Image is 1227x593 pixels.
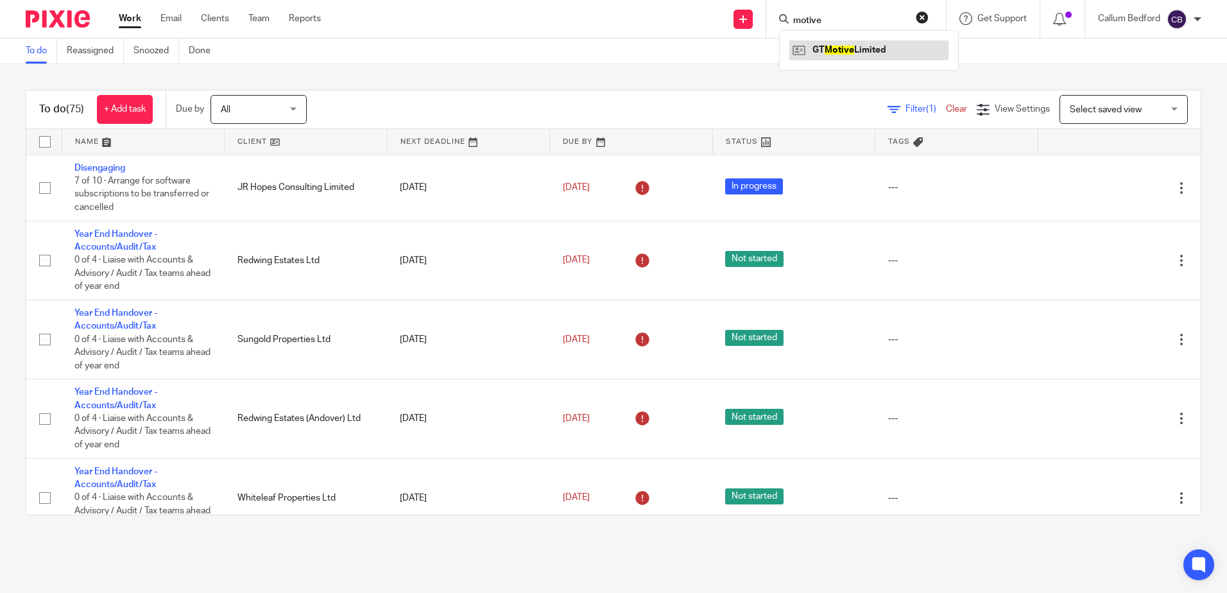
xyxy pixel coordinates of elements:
img: svg%3E [1167,9,1187,30]
a: Clear [946,105,967,114]
td: [DATE] [387,458,550,537]
span: View Settings [995,105,1050,114]
input: Search [792,15,907,27]
td: [DATE] [387,221,550,300]
td: [DATE] [387,379,550,458]
span: [DATE] [563,494,590,503]
span: Tags [888,138,910,145]
span: Not started [725,251,784,267]
a: Snoozed [133,39,179,64]
a: Year End Handover - Accounts/Audit/Tax [74,388,157,409]
div: --- [888,181,1025,194]
td: [DATE] [387,300,550,379]
span: All [221,105,230,114]
a: Year End Handover - Accounts/Audit/Tax [74,467,157,489]
img: Pixie [26,10,90,28]
span: In progress [725,178,783,194]
a: Clients [201,12,229,25]
span: Get Support [977,14,1027,23]
span: [DATE] [563,335,590,344]
span: [DATE] [563,183,590,192]
span: 0 of 4 · Liaise with Accounts & Advisory / Audit / Tax teams ahead of year end [74,255,210,291]
td: Redwing Estates Ltd [225,221,388,300]
span: (1) [926,105,936,114]
span: [DATE] [563,256,590,265]
h1: To do [39,103,84,116]
a: To do [26,39,57,64]
a: Reassigned [67,39,124,64]
div: --- [888,333,1025,346]
span: 0 of 4 · Liaise with Accounts & Advisory / Audit / Tax teams ahead of year end [74,494,210,529]
span: (75) [66,104,84,114]
span: Select saved view [1070,105,1142,114]
div: --- [888,492,1025,504]
td: Whiteleaf Properties Ltd [225,458,388,537]
span: 0 of 4 · Liaise with Accounts & Advisory / Audit / Tax teams ahead of year end [74,335,210,370]
td: Redwing Estates (Andover) Ltd [225,379,388,458]
a: Team [248,12,270,25]
span: [DATE] [563,414,590,423]
a: Email [160,12,182,25]
a: + Add task [97,95,153,124]
span: Not started [725,409,784,425]
a: Year End Handover - Accounts/Audit/Tax [74,230,157,252]
button: Clear [916,11,929,24]
div: --- [888,412,1025,425]
td: Sungold Properties Ltd [225,300,388,379]
a: Done [189,39,220,64]
span: Not started [725,488,784,504]
a: Reports [289,12,321,25]
td: JR Hopes Consulting Limited [225,155,388,221]
span: Filter [905,105,946,114]
span: 7 of 10 · Arrange for software subscriptions to be transferred or cancelled [74,176,209,212]
p: Due by [176,103,204,116]
span: 0 of 4 · Liaise with Accounts & Advisory / Audit / Tax teams ahead of year end [74,414,210,449]
a: Disengaging [74,164,125,173]
td: [DATE] [387,155,550,221]
a: Year End Handover - Accounts/Audit/Tax [74,309,157,331]
p: Callum Bedford [1098,12,1160,25]
div: --- [888,254,1025,267]
span: Not started [725,330,784,346]
a: Work [119,12,141,25]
